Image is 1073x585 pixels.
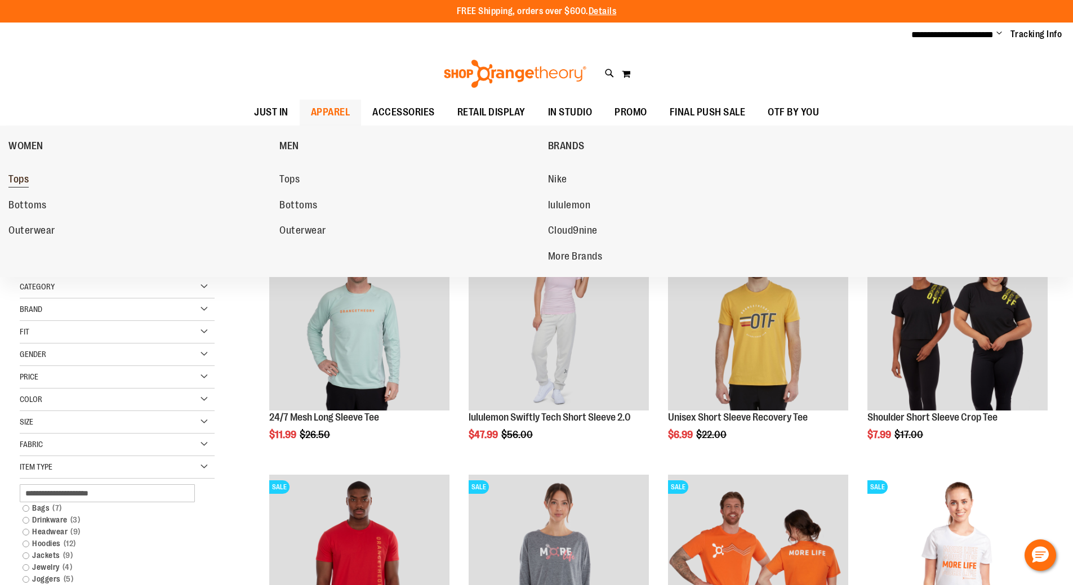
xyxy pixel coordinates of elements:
[548,100,593,125] span: IN STUDIO
[8,131,274,160] a: WOMEN
[372,100,435,125] span: ACCESSORIES
[862,225,1053,469] div: product
[17,502,204,514] a: Bags7
[17,550,204,561] a: Jackets9
[300,429,332,440] span: $26.50
[469,429,500,440] span: $47.99
[668,230,848,412] a: Product image for Unisex Short Sleeve Recovery TeeSALE
[269,230,449,410] img: Main Image of 1457095
[867,480,888,494] span: SALE
[894,429,925,440] span: $17.00
[469,230,649,410] img: lululemon Swiftly Tech Short Sleeve 2.0
[8,173,29,187] span: Tops
[269,412,379,423] a: 24/7 Mesh Long Sleeve Tee
[68,526,83,538] span: 9
[264,225,455,469] div: product
[457,5,617,18] p: FREE Shipping, orders over $600.
[469,412,631,423] a: lululemon Swiftly Tech Short Sleeve 2.0
[463,225,655,469] div: product
[603,100,658,126] a: PROMO
[501,429,535,440] span: $56.00
[68,514,83,526] span: 3
[61,538,79,550] span: 12
[8,225,55,239] span: Outerwear
[20,305,42,314] span: Brand
[20,440,43,449] span: Fabric
[668,429,694,440] span: $6.99
[867,230,1048,410] img: Product image for Shoulder Short Sleeve Crop Tee
[1010,28,1062,41] a: Tracking Info
[537,100,604,126] a: IN STUDIO
[548,199,591,213] span: lululemon
[8,169,268,190] a: Tops
[279,199,318,213] span: Bottoms
[768,100,819,125] span: OTF BY YOU
[60,561,75,573] span: 4
[300,100,362,126] a: APPAREL
[615,100,647,125] span: PROMO
[442,60,588,88] img: Shop Orangetheory
[548,251,603,265] span: More Brands
[279,131,542,160] a: MEN
[8,140,43,154] span: WOMEN
[996,29,1002,40] button: Account menu
[60,550,76,561] span: 9
[668,230,848,410] img: Product image for Unisex Short Sleeve Recovery Tee
[269,230,449,412] a: Main Image of 1457095SALE
[269,429,298,440] span: $11.99
[279,225,326,239] span: Outerwear
[1025,539,1056,571] button: Hello, have a question? Let’s chat.
[20,350,46,359] span: Gender
[658,100,757,125] a: FINAL PUSH SALE
[469,230,649,412] a: lululemon Swiftly Tech Short Sleeve 2.0SALE
[756,100,830,126] a: OTF BY YOU
[17,526,204,538] a: Headwear9
[279,173,300,187] span: Tops
[8,199,47,213] span: Bottoms
[20,282,55,291] span: Category
[17,538,204,550] a: Hoodies12
[269,480,290,494] span: SALE
[17,514,204,526] a: Drinkware3
[548,131,813,160] a: BRANDS
[311,100,350,125] span: APPAREL
[589,6,617,16] a: Details
[61,573,77,585] span: 5
[867,412,998,423] a: Shoulder Short Sleeve Crop Tee
[20,395,42,404] span: Color
[361,100,446,126] a: ACCESSORIES
[243,100,300,126] a: JUST IN
[548,140,585,154] span: BRANDS
[548,173,567,187] span: Nike
[670,100,746,125] span: FINAL PUSH SALE
[668,412,808,423] a: Unisex Short Sleeve Recovery Tee
[20,417,33,426] span: Size
[20,372,38,381] span: Price
[446,100,537,126] a: RETAIL DISPLAY
[279,140,299,154] span: MEN
[696,429,728,440] span: $22.00
[17,561,204,573] a: Jewelry4
[662,225,854,469] div: product
[17,573,204,585] a: Joggers5
[457,100,526,125] span: RETAIL DISPLAY
[668,480,688,494] span: SALE
[254,100,288,125] span: JUST IN
[469,480,489,494] span: SALE
[548,225,598,239] span: Cloud9nine
[867,230,1048,412] a: Product image for Shoulder Short Sleeve Crop TeeSALE
[20,462,52,471] span: Item Type
[8,221,268,241] a: Outerwear
[50,502,65,514] span: 7
[8,195,268,216] a: Bottoms
[867,429,893,440] span: $7.99
[20,327,29,336] span: Fit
